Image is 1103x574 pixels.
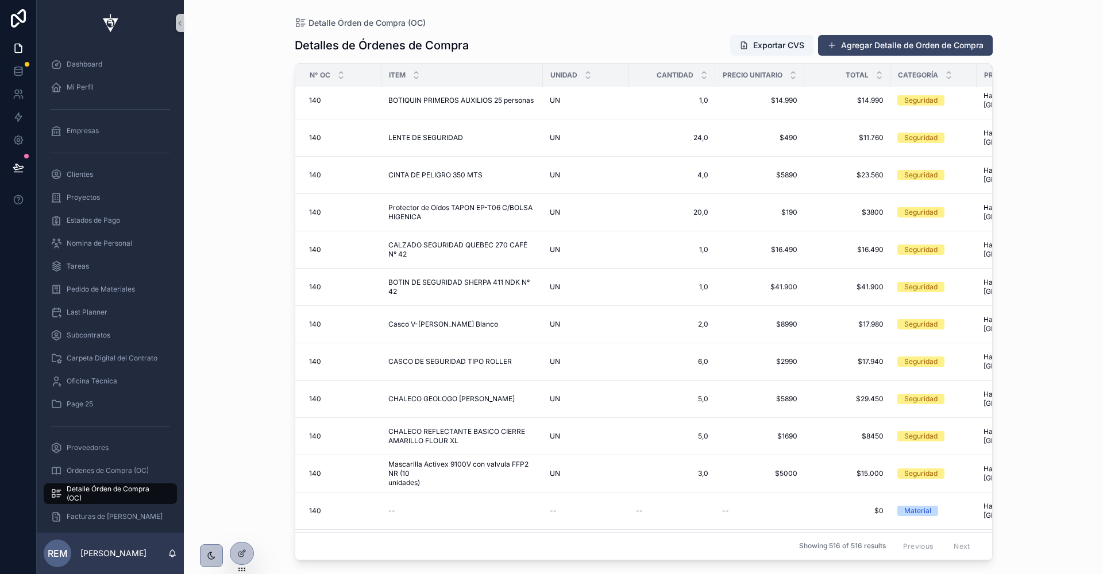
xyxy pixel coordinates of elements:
[722,394,797,404] a: $5890
[904,95,938,106] div: Seguridad
[722,133,797,142] a: $490
[44,77,177,98] a: Mi Perfil
[799,542,886,551] span: Showing 516 of 516 results
[722,170,797,180] a: $5890
[550,320,622,329] a: UN
[722,208,797,217] a: $190
[550,71,577,80] span: Unidad
[550,357,560,366] span: UN
[44,210,177,231] a: Estados de Pago
[388,320,498,329] span: Casco V-[PERSON_NAME] Blanco
[388,203,536,222] a: Protector de Oídos TAPON EP-T06 C/BOLSA HIGENICA
[550,170,560,180] span: UN
[97,14,124,32] img: App logo
[636,133,708,142] span: 24,0
[722,282,797,292] span: $41.900
[811,282,884,292] a: $41.900
[904,319,938,329] div: Seguridad
[550,394,560,404] span: UN
[388,241,536,259] a: CALZADO SEGURIDAD QUEBEC 270 CAFÉ N° 42
[67,512,163,521] span: Facturas de [PERSON_NAME]
[44,256,177,277] a: Tareas
[657,71,693,80] span: Cantidad
[897,506,970,516] a: Material
[904,170,938,180] div: Seguridad
[309,506,321,515] span: 140
[309,320,375,329] a: 140
[550,208,622,217] a: UN
[48,546,68,560] span: REM
[811,133,884,142] span: $11.760
[388,427,536,445] span: CHALECO REFLECTANTE BASICO CIERRE AMARILLO FLOUR XL
[550,394,622,404] a: UN
[730,35,813,56] button: Exportar CVS
[67,400,93,409] span: Page 25
[295,37,469,53] h1: Detalles de Órdenes de Compra
[636,282,708,292] span: 1,0
[722,357,797,366] span: $2990
[550,432,622,441] a: UN
[44,302,177,323] a: Last Planner
[811,208,884,217] a: $3800
[811,469,884,478] span: $15.000
[309,469,321,478] span: 140
[897,207,970,218] a: Seguridad
[550,245,622,254] a: UN
[811,245,884,254] a: $16.490
[550,469,622,478] a: UN
[67,126,99,135] span: Empresas
[550,320,560,329] span: UN
[550,357,622,366] a: UN
[722,432,797,441] span: $1690
[44,279,177,300] a: Pedido de Materiales
[388,96,536,105] a: BOTIQUIN PRIMEROS AUXILIOS 25 personas
[309,245,375,254] a: 140
[309,282,321,292] span: 140
[904,282,938,292] div: Seguridad
[636,506,708,515] a: --
[811,506,884,515] a: $0
[309,208,321,217] span: 140
[309,96,321,105] span: 140
[44,371,177,391] a: Oficina Técnica
[388,394,536,404] a: CHALECO GEOLOGO [PERSON_NAME]
[388,460,536,487] span: Mascarilla Activex 9100V con valvula FFP2 NR (10 unidades)
[818,35,993,56] button: Agregar Detalle de Orden de Compra
[309,432,375,441] a: 140
[80,548,146,559] p: [PERSON_NAME]
[309,320,321,329] span: 140
[44,233,177,254] a: Nomina de Personal
[898,71,938,80] span: Categoría
[897,319,970,329] a: Seguridad
[811,394,884,404] a: $29.450
[67,377,117,386] span: Oficina Técnica
[388,506,395,515] span: --
[67,239,132,248] span: Nomina de Personal
[44,187,177,208] a: Proyectos
[550,96,622,105] a: UN
[309,208,375,217] a: 140
[897,95,970,106] a: Seguridad
[636,245,708,254] a: 1,0
[722,506,797,515] a: --
[388,320,536,329] a: Casco V-[PERSON_NAME] Blanco
[904,431,938,441] div: Seguridad
[44,54,177,75] a: Dashboard
[67,216,120,225] span: Estados de Pago
[811,432,884,441] a: $8450
[44,394,177,414] a: Page 25
[636,394,708,404] span: 5,0
[550,170,622,180] a: UN
[550,469,560,478] span: UN
[309,357,375,366] a: 140
[811,320,884,329] a: $17.980
[811,96,884,105] a: $14.990
[811,170,884,180] span: $23.560
[388,170,536,180] a: CINTA DE PELIGRO 350 MTS
[722,469,797,478] a: $5000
